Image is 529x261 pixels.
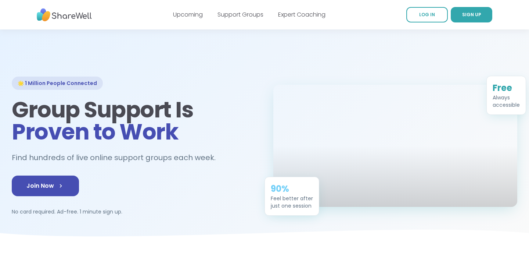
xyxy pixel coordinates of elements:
a: Join Now [12,176,79,196]
img: ShareWell Nav Logo [37,5,92,25]
a: Support Groups [217,10,263,19]
a: LOG IN [406,7,448,22]
h1: Group Support Is [12,99,256,143]
span: LOG IN [419,11,435,18]
h2: Find hundreds of live online support groups each week. [12,152,223,164]
div: Always accessible [493,94,520,109]
span: Proven to Work [12,116,178,147]
div: Feel better after just one session [271,195,313,209]
div: Free [493,82,520,94]
span: SIGN UP [462,11,481,18]
span: Join Now [26,181,64,190]
div: 🌟 1 Million People Connected [12,77,103,90]
p: No card required. Ad-free. 1 minute sign up. [12,208,256,215]
div: 90% [271,183,313,195]
a: SIGN UP [451,7,492,22]
a: Upcoming [173,10,203,19]
a: Expert Coaching [278,10,325,19]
